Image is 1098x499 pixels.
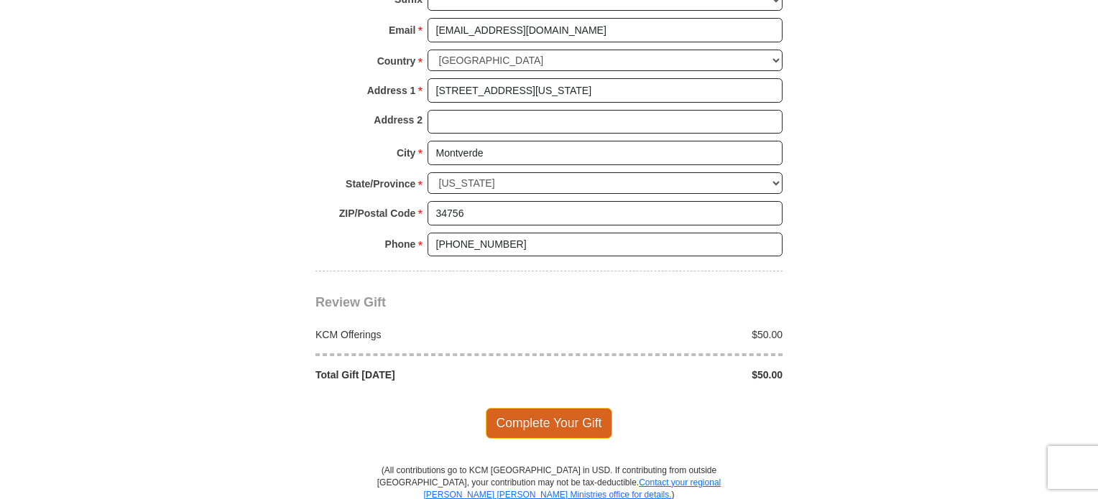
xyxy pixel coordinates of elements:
div: Total Gift [DATE] [308,368,550,382]
strong: State/Province [346,174,415,194]
div: $50.00 [549,368,790,382]
strong: ZIP/Postal Code [339,203,416,223]
span: Review Gift [315,295,386,309]
strong: Address 2 [374,110,423,130]
strong: Phone [385,234,416,254]
span: Complete Your Gift [486,408,613,438]
div: $50.00 [549,327,790,342]
strong: Country [377,51,416,71]
strong: Email [389,20,415,40]
strong: City [397,143,415,163]
strong: Address 1 [367,80,416,101]
div: KCM Offerings [308,327,550,342]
